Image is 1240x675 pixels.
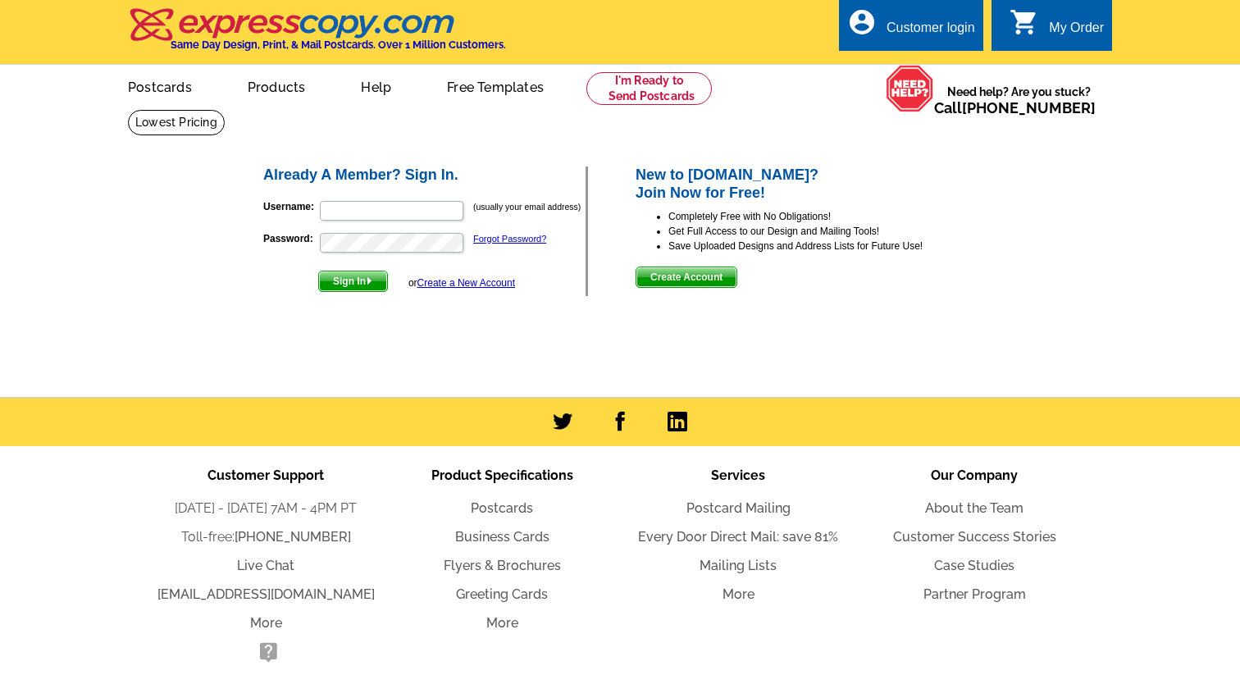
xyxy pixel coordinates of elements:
span: Sign In [319,271,387,291]
h2: New to [DOMAIN_NAME]? Join Now for Free! [636,166,979,202]
div: Customer login [887,21,975,43]
a: Partner Program [923,586,1026,602]
a: Business Cards [455,529,549,545]
a: Forgot Password? [473,234,546,244]
a: Case Studies [934,558,1014,573]
button: Create Account [636,267,737,288]
button: Sign In [318,271,388,292]
i: shopping_cart [1010,7,1039,37]
label: Password: [263,231,318,246]
a: Same Day Design, Print, & Mail Postcards. Over 1 Million Customers. [128,20,506,51]
li: Toll-free: [148,527,384,547]
a: Postcard Mailing [686,500,791,516]
a: Live Chat [237,558,294,573]
span: Customer Support [207,467,324,483]
li: [DATE] - [DATE] 7AM - 4PM PT [148,499,384,518]
a: Every Door Direct Mail: save 81% [638,529,838,545]
img: button-next-arrow-white.png [366,277,373,285]
a: Products [221,66,332,105]
a: Create a New Account [417,277,515,289]
a: Postcards [471,500,533,516]
a: More [723,586,754,602]
span: Services [711,467,765,483]
span: Our Company [931,467,1018,483]
a: [EMAIL_ADDRESS][DOMAIN_NAME] [157,586,375,602]
span: Call [934,99,1096,116]
h2: Already A Member? Sign In. [263,166,586,185]
div: My Order [1049,21,1104,43]
a: shopping_cart My Order [1010,18,1104,39]
a: Free Templates [421,66,570,105]
img: help [886,65,934,112]
li: Get Full Access to our Design and Mailing Tools! [668,224,979,239]
a: More [250,615,282,631]
a: account_circle Customer login [847,18,975,39]
span: Product Specifications [431,467,573,483]
a: Greeting Cards [456,586,548,602]
a: About the Team [925,500,1023,516]
label: Username: [263,199,318,214]
a: Customer Success Stories [893,529,1056,545]
span: Create Account [636,267,736,287]
a: More [486,615,518,631]
a: Postcards [102,66,218,105]
small: (usually your email address) [473,202,581,212]
a: [PHONE_NUMBER] [235,529,351,545]
div: or [408,276,515,290]
li: Completely Free with No Obligations! [668,209,979,224]
a: Help [335,66,417,105]
a: Flyers & Brochures [444,558,561,573]
a: [PHONE_NUMBER] [962,99,1096,116]
i: account_circle [847,7,877,37]
span: Need help? Are you stuck? [934,84,1104,116]
a: Mailing Lists [700,558,777,573]
li: Save Uploaded Designs and Address Lists for Future Use! [668,239,979,253]
h4: Same Day Design, Print, & Mail Postcards. Over 1 Million Customers. [171,39,506,51]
